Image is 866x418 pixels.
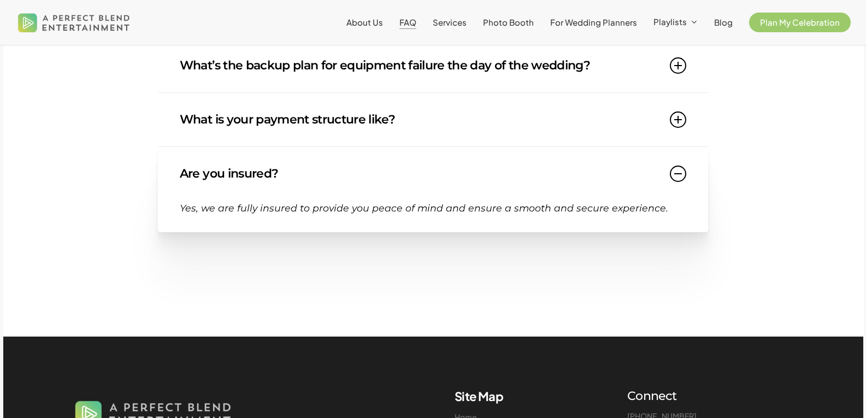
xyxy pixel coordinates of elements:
span: For Wedding Planners [550,17,637,27]
a: Services [433,18,467,27]
a: Are you insured? [180,147,686,201]
span: FAQ [399,17,416,27]
a: Blog [714,18,733,27]
a: Playlists [653,17,698,27]
h4: Connect [627,388,794,404]
span: Photo Booth [483,17,534,27]
span: Yes, we are fully insured to provide you peace of mind and ensure a smooth and secure experience. [180,202,668,214]
a: What is your payment structure like? [180,93,686,146]
a: FAQ [399,18,416,27]
span: Services [433,17,467,27]
a: For Wedding Planners [550,18,637,27]
b: Site Map [455,388,503,404]
span: Blog [714,17,733,27]
img: A Perfect Blend Entertainment [15,4,133,40]
a: What’s the backup plan for equipment failure the day of the wedding? [180,39,686,92]
a: Plan My Celebration [749,18,851,27]
span: About Us [346,17,383,27]
span: Playlists [653,16,687,27]
a: Photo Booth [483,18,534,27]
a: About Us [346,18,383,27]
span: Plan My Celebration [760,17,840,27]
